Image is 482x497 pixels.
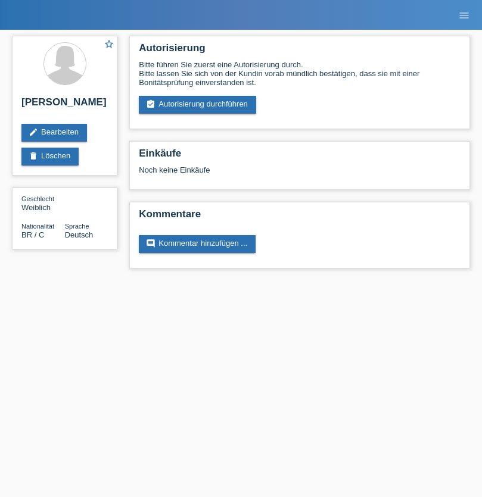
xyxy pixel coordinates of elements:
[146,239,156,248] i: comment
[139,165,461,183] div: Noch keine Einkäufe
[104,39,114,49] i: star_border
[458,10,470,21] i: menu
[29,127,38,137] i: edit
[139,42,461,60] h2: Autorisierung
[21,195,54,202] span: Geschlecht
[139,60,461,87] div: Bitte führen Sie zuerst eine Autorisierung durch. Bitte lassen Sie sich von der Kundin vorab münd...
[104,39,114,51] a: star_border
[65,223,89,230] span: Sprache
[29,151,38,161] i: delete
[139,148,461,165] h2: Einkäufe
[21,230,44,239] span: Brasilien / C / 21.09.2021
[21,223,54,230] span: Nationalität
[21,96,108,114] h2: [PERSON_NAME]
[65,230,94,239] span: Deutsch
[139,96,256,114] a: assignment_turned_inAutorisierung durchführen
[139,208,461,226] h2: Kommentare
[21,124,87,142] a: editBearbeiten
[139,235,256,253] a: commentKommentar hinzufügen ...
[146,99,156,109] i: assignment_turned_in
[452,11,476,18] a: menu
[21,194,65,212] div: Weiblich
[21,148,79,165] a: deleteLöschen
